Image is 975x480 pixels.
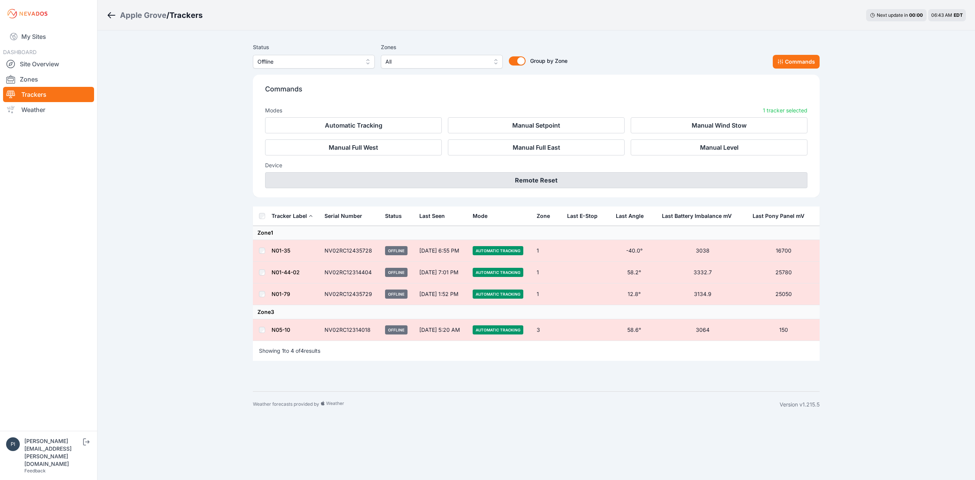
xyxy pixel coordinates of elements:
[253,55,375,69] button: Offline
[3,49,37,55] span: DASHBOARD
[385,290,408,299] span: Offline
[272,212,307,220] div: Tracker Label
[415,283,468,305] td: [DATE] 1:52 PM
[320,262,380,283] td: NV02RC12314404
[385,246,408,255] span: Offline
[748,319,820,341] td: 150
[567,212,598,220] div: Last E-Stop
[272,207,313,225] button: Tracker Label
[473,212,487,220] div: Mode
[24,437,82,468] div: [PERSON_NAME][EMAIL_ADDRESS][PERSON_NAME][DOMAIN_NAME]
[282,347,284,354] span: 1
[748,262,820,283] td: 25780
[6,8,49,20] img: Nevados
[448,117,625,133] button: Manual Setpoint
[291,347,294,354] span: 4
[753,212,804,220] div: Last Pony Panel mV
[473,268,523,277] span: Automatic Tracking
[611,283,657,305] td: 12.8°
[169,10,203,21] h3: Trackers
[448,139,625,155] button: Manual Full East
[631,139,807,155] button: Manual Level
[272,269,300,275] a: N01-44-02
[611,262,657,283] td: 58.2°
[385,268,408,277] span: Offline
[415,240,468,262] td: [DATE] 6:55 PM
[748,240,820,262] td: 16700
[3,102,94,117] a: Weather
[385,207,408,225] button: Status
[473,246,523,255] span: Automatic Tracking
[532,319,563,341] td: 3
[567,207,604,225] button: Last E-Stop
[415,262,468,283] td: [DATE] 7:01 PM
[107,5,203,25] nav: Breadcrumb
[532,262,563,283] td: 1
[611,319,657,341] td: 58.6°
[415,319,468,341] td: [DATE] 5:20 AM
[954,12,963,18] span: EDT
[909,12,923,18] div: 00 : 00
[3,87,94,102] a: Trackers
[259,347,320,355] p: Showing to of results
[385,212,402,220] div: Status
[611,240,657,262] td: -40.0°
[257,57,360,66] span: Offline
[6,437,20,451] img: piotr.kolodziejczyk@energix-group.com
[265,172,807,188] button: Remote Reset
[3,27,94,46] a: My Sites
[657,240,748,262] td: 3038
[265,107,282,114] h3: Modes
[657,262,748,283] td: 3332.7
[616,212,644,220] div: Last Angle
[532,283,563,305] td: 1
[265,139,442,155] button: Manual Full West
[24,468,46,474] a: Feedback
[166,10,169,21] span: /
[419,207,464,225] div: Last Seen
[253,226,820,240] td: Zone 1
[320,240,380,262] td: NV02RC12435728
[265,84,807,101] p: Commands
[657,283,748,305] td: 3134.9
[753,207,810,225] button: Last Pony Panel mV
[530,58,567,64] span: Group by Zone
[324,212,362,220] div: Serial Number
[120,10,166,21] a: Apple Grove
[631,117,807,133] button: Manual Wind Stow
[300,347,304,354] span: 4
[265,162,807,169] h3: Device
[473,325,523,334] span: Automatic Tracking
[877,12,908,18] span: Next update in
[253,305,820,319] td: Zone 3
[473,290,523,299] span: Automatic Tracking
[931,12,952,18] span: 06:43 AM
[657,319,748,341] td: 3064
[265,117,442,133] button: Automatic Tracking
[662,207,738,225] button: Last Battery Imbalance mV
[763,107,807,114] p: 1 tracker selected
[3,72,94,87] a: Zones
[773,55,820,69] button: Commands
[381,43,503,52] label: Zones
[385,325,408,334] span: Offline
[780,401,820,408] div: Version v1.215.5
[324,207,368,225] button: Serial Number
[537,207,556,225] button: Zone
[272,247,290,254] a: N01-35
[381,55,503,69] button: All
[320,319,380,341] td: NV02RC12314018
[253,43,375,52] label: Status
[272,291,290,297] a: N01-79
[473,207,494,225] button: Mode
[385,57,487,66] span: All
[748,283,820,305] td: 25050
[3,56,94,72] a: Site Overview
[662,212,732,220] div: Last Battery Imbalance mV
[320,283,380,305] td: NV02RC12435729
[532,240,563,262] td: 1
[616,207,650,225] button: Last Angle
[537,212,550,220] div: Zone
[272,326,290,333] a: N05-10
